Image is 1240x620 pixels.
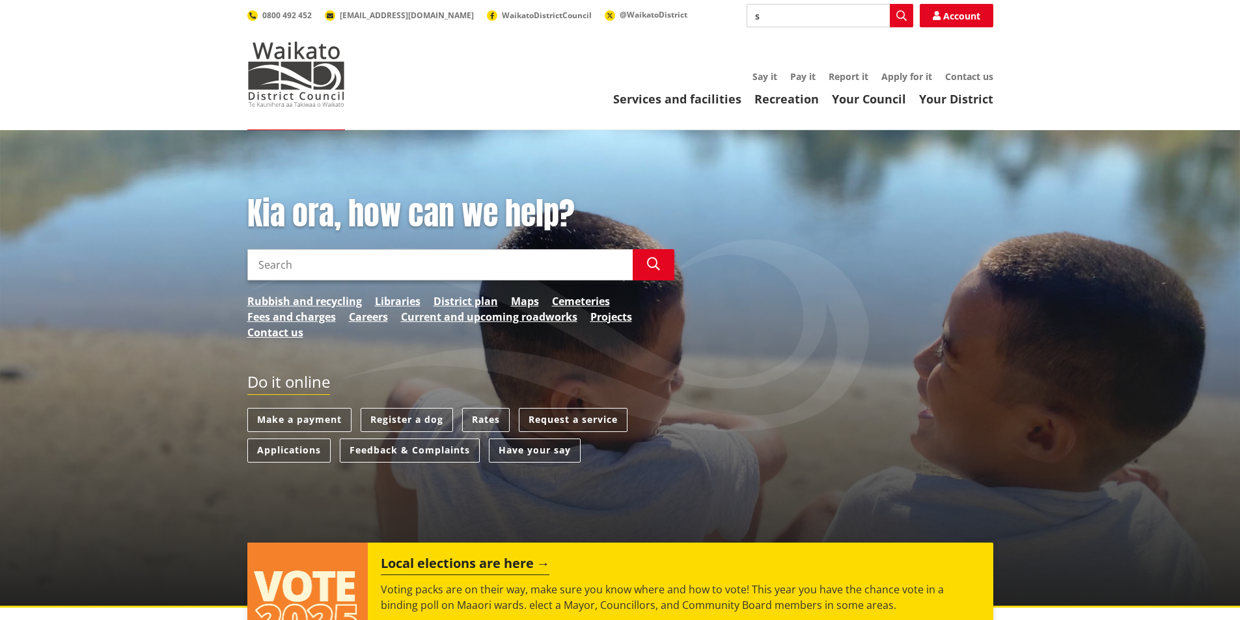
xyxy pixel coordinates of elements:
[247,10,312,21] a: 0800 492 452
[247,195,674,233] h1: Kia ora, how can we help?
[881,70,932,83] a: Apply for it
[247,408,351,432] a: Make a payment
[752,70,777,83] a: Say it
[247,249,633,280] input: Search input
[247,373,330,396] h2: Do it online
[620,9,687,20] span: @WaikatoDistrict
[262,10,312,21] span: 0800 492 452
[247,438,331,463] a: Applications
[361,408,453,432] a: Register a dog
[340,10,474,21] span: [EMAIL_ADDRESS][DOMAIN_NAME]
[247,309,336,325] a: Fees and charges
[462,408,510,432] a: Rates
[349,309,388,325] a: Careers
[519,408,627,432] a: Request a service
[754,91,819,107] a: Recreation
[247,325,303,340] a: Contact us
[381,556,549,575] h2: Local elections are here
[613,91,741,107] a: Services and facilities
[401,309,577,325] a: Current and upcoming roadworks
[487,10,592,21] a: WaikatoDistrictCouncil
[511,293,539,309] a: Maps
[945,70,993,83] a: Contact us
[247,293,362,309] a: Rubbish and recycling
[325,10,474,21] a: [EMAIL_ADDRESS][DOMAIN_NAME]
[829,70,868,83] a: Report it
[502,10,592,21] span: WaikatoDistrictCouncil
[247,42,345,107] img: Waikato District Council - Te Kaunihera aa Takiwaa o Waikato
[552,293,610,309] a: Cemeteries
[920,4,993,27] a: Account
[919,91,993,107] a: Your District
[790,70,816,83] a: Pay it
[381,582,980,613] p: Voting packs are on their way, make sure you know where and how to vote! This year you have the c...
[832,91,906,107] a: Your Council
[375,293,420,309] a: Libraries
[590,309,632,325] a: Projects
[340,438,480,463] a: Feedback & Complaints
[489,438,581,463] a: Have your say
[434,293,498,309] a: District plan
[747,4,913,27] input: Search input
[605,9,687,20] a: @WaikatoDistrict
